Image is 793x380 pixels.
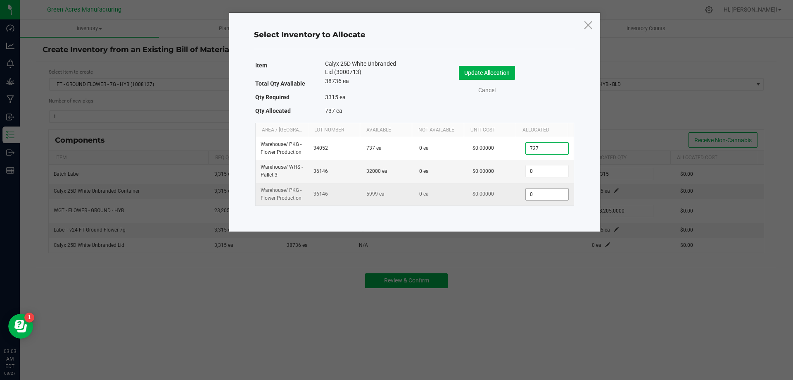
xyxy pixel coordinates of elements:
[309,183,361,206] td: 36146
[516,123,568,137] th: Allocated
[8,314,33,339] iframe: Resource center
[255,91,290,103] label: Qty Required
[472,168,494,174] span: $0.00000
[255,78,305,89] label: Total Qty Available
[472,145,494,151] span: $0.00000
[24,313,34,323] iframe: Resource center unread badge
[261,141,302,155] span: Warehouse / PKG - Flower Production
[255,105,291,117] label: Qty Allocated
[256,123,308,137] th: Area / [GEOGRAPHIC_DATA]
[254,30,366,39] span: Select Inventory to Allocate
[366,168,387,174] span: 32000 ea
[308,123,360,137] th: Lot Number
[360,123,412,137] th: Available
[261,187,302,201] span: Warehouse / PKG - Flower Production
[470,86,503,95] a: Cancel
[325,94,346,100] span: 3315 ea
[309,137,361,160] td: 34052
[261,164,303,178] span: Warehouse / WHS - Pallet 3
[255,60,267,71] label: Item
[472,191,494,197] span: $0.00000
[309,160,361,183] td: 36146
[366,145,382,151] span: 737 ea
[412,123,464,137] th: Not Available
[464,123,516,137] th: Unit Cost
[419,168,429,174] span: 0 ea
[366,191,385,197] span: 5999 ea
[325,78,349,84] span: 38736 ea
[419,145,429,151] span: 0 ea
[325,108,342,114] span: 737 ea
[325,60,402,76] span: Calyx 25D White Unbranded Lid (3000713)
[459,66,515,80] button: Update Allocation
[419,191,429,197] span: 0 ea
